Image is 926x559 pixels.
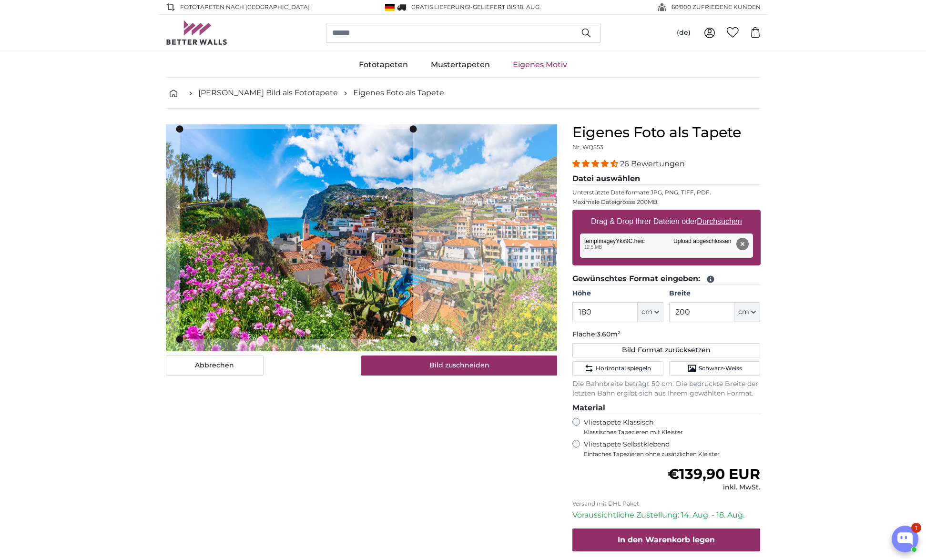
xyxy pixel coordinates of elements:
span: Schwarz-Weiss [699,365,742,372]
p: Maximale Dateigrösse 200MB. [572,198,761,206]
span: 26 Bewertungen [620,159,685,168]
button: Bild Format zurücksetzen [572,343,761,357]
span: cm [641,307,652,317]
span: Fototapeten nach [GEOGRAPHIC_DATA] [180,3,310,11]
legend: Material [572,402,761,414]
a: Eigenes Foto als Tapete [353,87,444,99]
a: Fototapeten [347,52,419,77]
legend: Gewünschtes Format eingeben: [572,273,761,285]
label: Breite [669,289,760,298]
h1: Eigenes Foto als Tapete [572,124,761,141]
span: GRATIS Lieferung! [411,3,470,10]
button: Horizontal spiegeln [572,361,663,376]
button: Bild zuschneiden [361,356,557,376]
u: Durchsuchen [697,217,742,225]
label: Vliestapete Klassisch [584,418,753,436]
p: Voraussichtliche Zustellung: 14. Aug. - 18. Aug. [572,509,761,521]
span: €139,90 EUR [668,465,760,483]
span: Nr. WQ553 [572,143,603,151]
a: Mustertapeten [419,52,501,77]
span: Geliefert bis 18. Aug. [473,3,541,10]
p: Unterstützte Dateiformate JPG, PNG, TIFF, PDF. [572,189,761,196]
span: cm [738,307,749,317]
nav: breadcrumbs [166,78,761,109]
span: 4.54 stars [572,159,620,168]
label: Vliestapete Selbstklebend [584,440,761,458]
legend: Datei auswählen [572,173,761,185]
div: inkl. MwSt. [668,483,760,492]
label: Drag & Drop Ihrer Dateien oder [587,212,746,231]
span: In den Warenkorb legen [618,535,715,544]
p: Fläche: [572,330,761,339]
img: Deutschland [385,4,395,11]
span: Horizontal spiegeln [596,365,651,372]
a: [PERSON_NAME] Bild als Fototapete [198,87,338,99]
a: Eigenes Motiv [501,52,579,77]
label: Höhe [572,289,663,298]
span: - [470,3,541,10]
div: 1 [911,523,921,533]
p: Die Bahnbreite beträgt 50 cm. Die bedruckte Breite der letzten Bahn ergibt sich aus Ihrem gewählt... [572,379,761,398]
button: cm [734,302,760,322]
img: Betterwalls [166,20,228,45]
button: Abbrechen [166,356,264,376]
button: In den Warenkorb legen [572,529,761,551]
span: 3.60m² [597,330,621,338]
span: 60'000 ZUFRIEDENE KUNDEN [672,3,761,11]
p: Versand mit DHL Paket [572,500,761,508]
span: Einfaches Tapezieren ohne zusätzlichen Kleister [584,450,761,458]
button: Open chatbox [892,526,918,552]
button: (de) [669,24,698,41]
button: Schwarz-Weiss [669,361,760,376]
button: cm [638,302,663,322]
span: Klassisches Tapezieren mit Kleister [584,428,753,436]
